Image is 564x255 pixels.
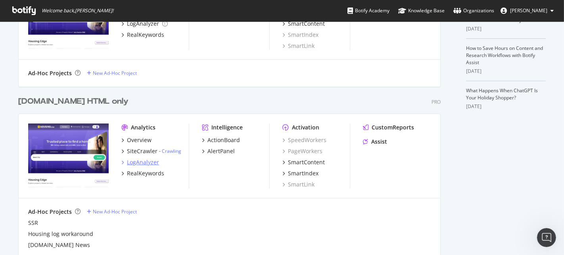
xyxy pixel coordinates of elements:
[28,219,38,227] a: SSR
[127,147,157,155] div: SiteCrawler
[121,20,168,28] a: LogAnalyzer
[282,136,326,144] a: SpeedWorkers
[282,158,325,166] a: SmartContent
[28,241,90,249] a: [DOMAIN_NAME] News
[466,87,538,101] a: What Happens When ChatGPT Is Your Holiday Shopper?
[121,169,164,177] a: RealKeywords
[127,169,164,177] div: RealKeywords
[288,169,318,177] div: SmartIndex
[28,208,72,216] div: Ad-Hoc Projects
[372,124,414,131] div: CustomReports
[87,208,137,215] a: New Ad-Hoc Project
[207,147,235,155] div: AlertPanel
[282,169,318,177] a: SmartIndex
[453,7,494,15] div: Organizations
[288,20,325,28] div: SmartContent
[121,158,159,166] a: LogAnalyzer
[121,147,181,155] a: SiteCrawler- Crawling
[347,7,389,15] div: Botify Academy
[282,147,322,155] a: PageWorkers
[121,31,164,39] a: RealKeywords
[127,20,159,28] div: LogAnalyzer
[127,31,164,39] div: RealKeywords
[127,136,152,144] div: Overview
[87,70,137,76] a: New Ad-Hoc Project
[18,96,129,107] div: [DOMAIN_NAME] HTML only
[207,136,240,144] div: ActionBoard
[466,45,543,66] a: How to Save Hours on Content and Research Workflows with Botify Assist
[121,136,152,144] a: Overview
[28,69,72,77] div: Ad-Hoc Projects
[537,228,556,247] iframe: Intercom live chat
[18,96,132,107] a: [DOMAIN_NAME] HTML only
[159,148,181,154] div: -
[282,20,325,28] a: SmartContent
[398,7,445,15] div: Knowledge Base
[363,138,387,146] a: Assist
[432,99,441,105] div: Pro
[93,208,137,215] div: New Ad-Hoc Project
[93,70,137,76] div: New Ad-Hoc Project
[371,138,387,146] div: Assist
[282,181,315,188] a: SmartLink
[466,25,546,32] div: [DATE]
[28,124,109,188] img: www.Housing.com
[494,4,560,17] button: [PERSON_NAME]
[292,124,319,131] div: Activation
[162,148,181,154] a: Crawling
[211,124,243,131] div: Intelligence
[42,8,113,14] span: Welcome back, [PERSON_NAME] !
[288,158,325,166] div: SmartContent
[510,7,547,14] span: Bikash Behera
[466,68,546,75] div: [DATE]
[282,31,318,39] a: SmartIndex
[363,124,414,131] a: CustomReports
[202,147,235,155] a: AlertPanel
[466,103,546,110] div: [DATE]
[28,230,93,238] a: Housing log workaround
[131,124,155,131] div: Analytics
[202,136,240,144] a: ActionBoard
[282,42,315,50] a: SmartLink
[127,158,159,166] div: LogAnalyzer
